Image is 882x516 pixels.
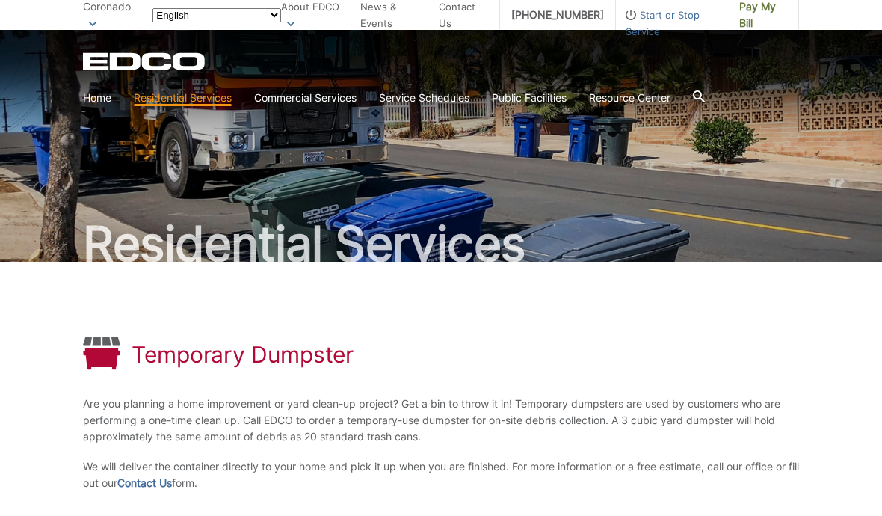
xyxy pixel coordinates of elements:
a: Home [83,90,111,106]
a: Public Facilities [492,90,567,106]
a: Resource Center [589,90,670,106]
p: Are you planning a home improvement or yard clean-up project? Get a bin to throw it in! Temporary... [83,396,799,445]
h2: Residential Services [83,220,799,268]
a: Contact Us [117,475,172,491]
a: Residential Services [134,90,232,106]
h1: Temporary Dumpster [132,341,354,368]
p: We will deliver the container directly to your home and pick it up when you are finished. For mor... [83,458,799,491]
a: EDCD logo. Return to the homepage. [83,52,207,70]
select: Select a language [152,8,281,22]
a: Commercial Services [254,90,357,106]
a: Service Schedules [379,90,469,106]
